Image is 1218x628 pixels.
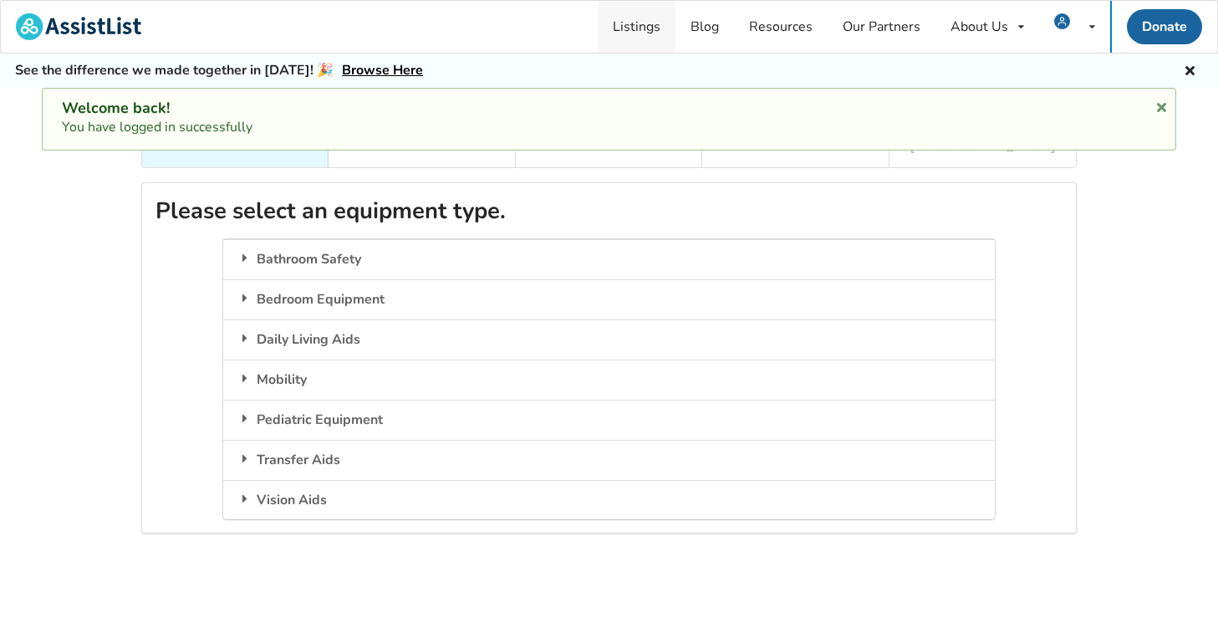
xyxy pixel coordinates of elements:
[223,400,994,440] div: Pediatric Equipment
[950,20,1008,33] div: About Us
[1054,13,1070,29] img: user icon
[1127,9,1202,44] a: Donate
[223,440,994,480] div: Transfer Aids
[62,99,1156,137] div: You have logged in successfully
[15,62,423,79] h5: See the difference we made together in [DATE]! 🎉
[223,360,994,400] div: Mobility
[155,197,1063,226] h2: Please select an equipment type.
[598,1,675,53] a: Listings
[342,61,423,79] a: Browse Here
[223,480,994,520] div: Vision Aids
[675,1,734,53] a: Blog
[223,319,994,360] div: Daily Living Aids
[16,13,141,40] img: assistlist-logo
[828,1,935,53] a: Our Partners
[223,239,994,279] div: Bathroom Safety
[734,1,828,53] a: Resources
[62,99,1156,118] div: Welcome back!
[223,279,994,319] div: Bedroom Equipment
